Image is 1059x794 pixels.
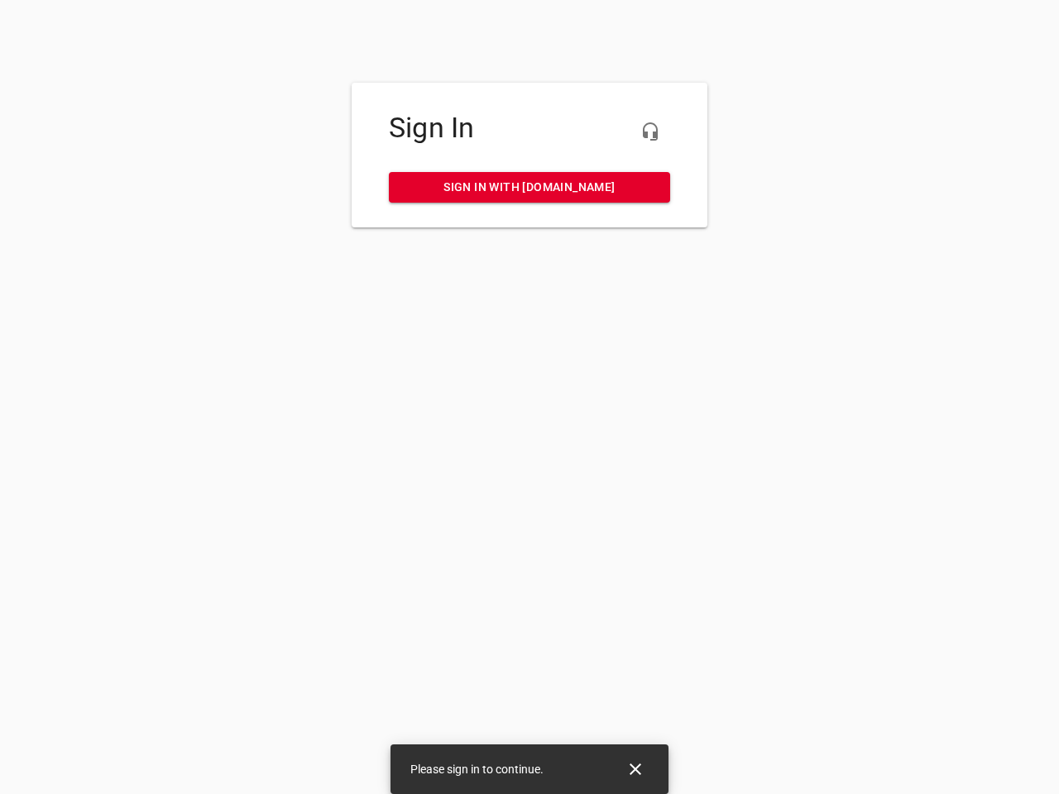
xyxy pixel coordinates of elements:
[389,172,670,203] a: Sign in with [DOMAIN_NAME]
[616,749,655,789] button: Close
[630,112,670,151] button: Live Chat
[402,177,657,198] span: Sign in with [DOMAIN_NAME]
[389,112,670,145] h4: Sign In
[410,763,544,776] span: Please sign in to continue.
